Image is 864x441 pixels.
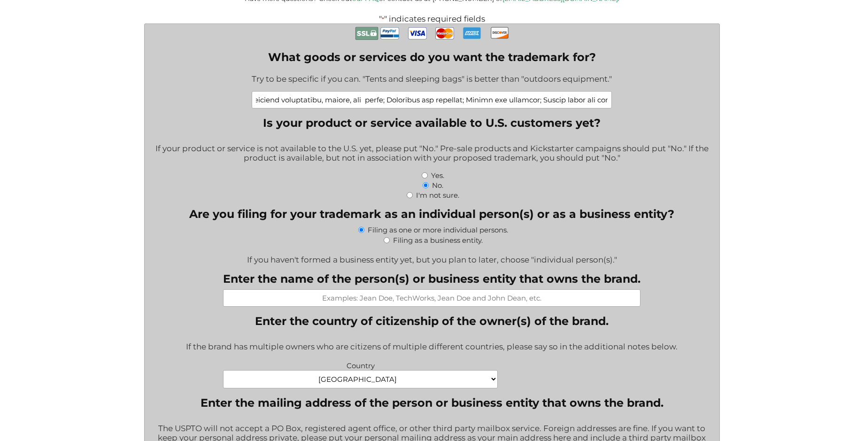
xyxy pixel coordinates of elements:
[432,181,443,190] label: No.
[435,24,454,43] img: MasterCard
[380,24,399,43] img: PayPal
[152,138,712,170] div: If your product or service is not available to the U.S. yet, please put "No." Pre-sale products a...
[152,249,712,264] div: If you haven't formed a business entity yet, but you plan to later, choose "individual person(s)."
[355,24,378,43] img: Secure Payment with SSL
[431,171,444,180] label: Yes.
[252,91,612,108] input: Examples: Pet leashes; Healthcare consulting; Web-based accounting software
[408,24,427,43] img: Visa
[201,396,663,410] legend: Enter the mailing address of the person or business entity that owns the brand.
[368,225,508,234] label: Filing as one or more individual persons.
[223,289,640,307] input: Examples: Jean Doe, TechWorks, Jean Doe and John Dean, etc.
[490,24,509,42] img: Discover
[263,116,601,130] legend: Is your product or service available to U.S. customers yet?
[223,359,498,370] label: Country
[255,314,609,328] legend: Enter the country of citizenship of the owner(s) of the brand.
[223,272,640,286] label: Enter the name of the person(s) or business entity that owns the brand.
[416,191,459,200] label: I'm not sure.
[152,336,712,359] div: If the brand has multiple owners who are citizens of multiple different countries, please say so ...
[189,207,674,221] legend: Are you filing for your trademark as an individual person(s) or as a business entity?
[463,24,481,42] img: AmEx
[393,236,483,245] label: Filing as a business entity.
[252,50,612,64] label: What goods or services do you want the trademark for?
[252,68,612,91] div: Try to be specific if you can. "Tents and sleeping bags" is better than "outdoors equipment."
[112,14,752,23] p: " " indicates required fields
